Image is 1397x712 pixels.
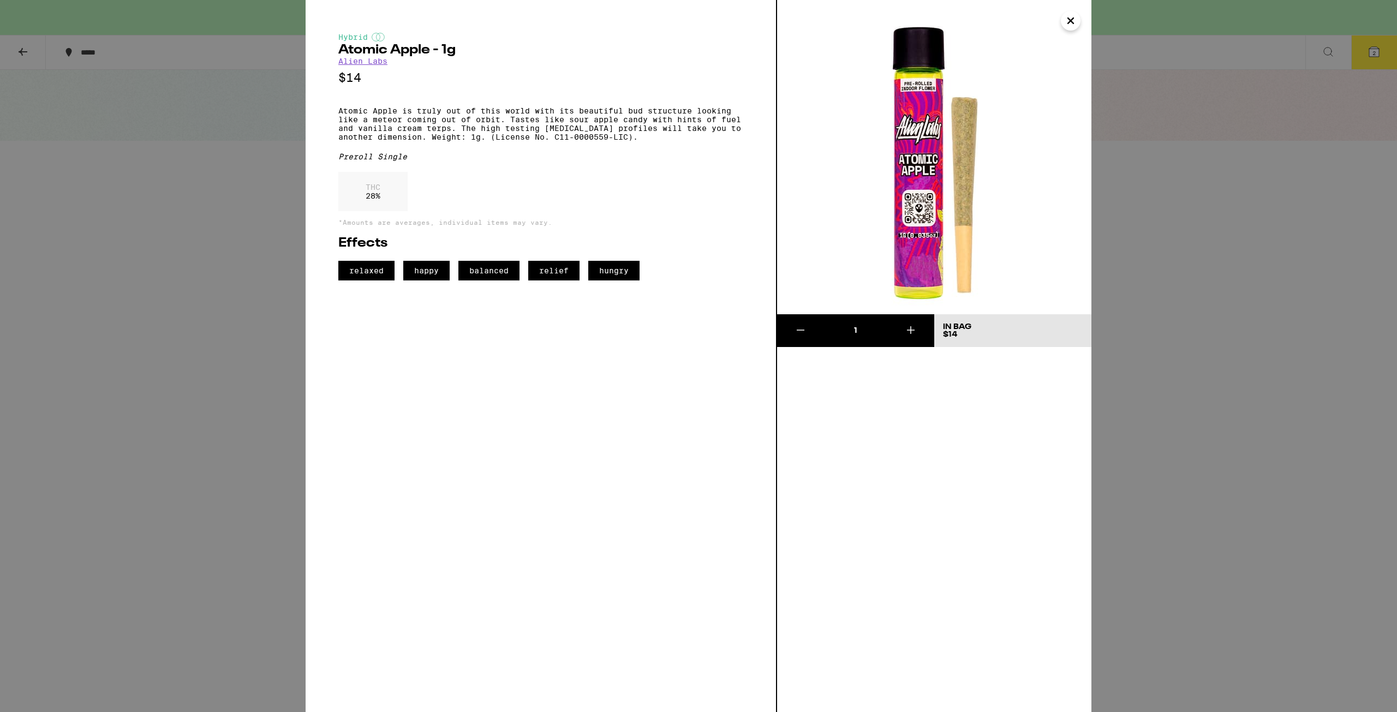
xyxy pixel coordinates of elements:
[338,44,743,57] h2: Atomic Apple - 1g
[366,183,380,192] p: THC
[338,33,743,41] div: Hybrid
[338,261,395,280] span: relaxed
[338,219,743,226] p: *Amounts are averages, individual items may vary.
[338,172,408,211] div: 28 %
[458,261,520,280] span: balanced
[824,325,887,336] div: 1
[1061,11,1080,31] button: Close
[338,71,743,85] p: $14
[338,106,743,141] p: Atomic Apple is truly out of this world with its beautiful bud structure looking like a meteor co...
[372,33,385,41] img: hybridColor.svg
[403,261,450,280] span: happy
[7,8,79,16] span: Hi. Need any help?
[943,323,971,331] div: In Bag
[588,261,640,280] span: hungry
[338,57,387,65] a: Alien Labs
[528,261,580,280] span: relief
[943,331,957,338] span: $14
[934,314,1091,347] button: In Bag$14
[338,237,743,250] h2: Effects
[338,152,743,161] div: Preroll Single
